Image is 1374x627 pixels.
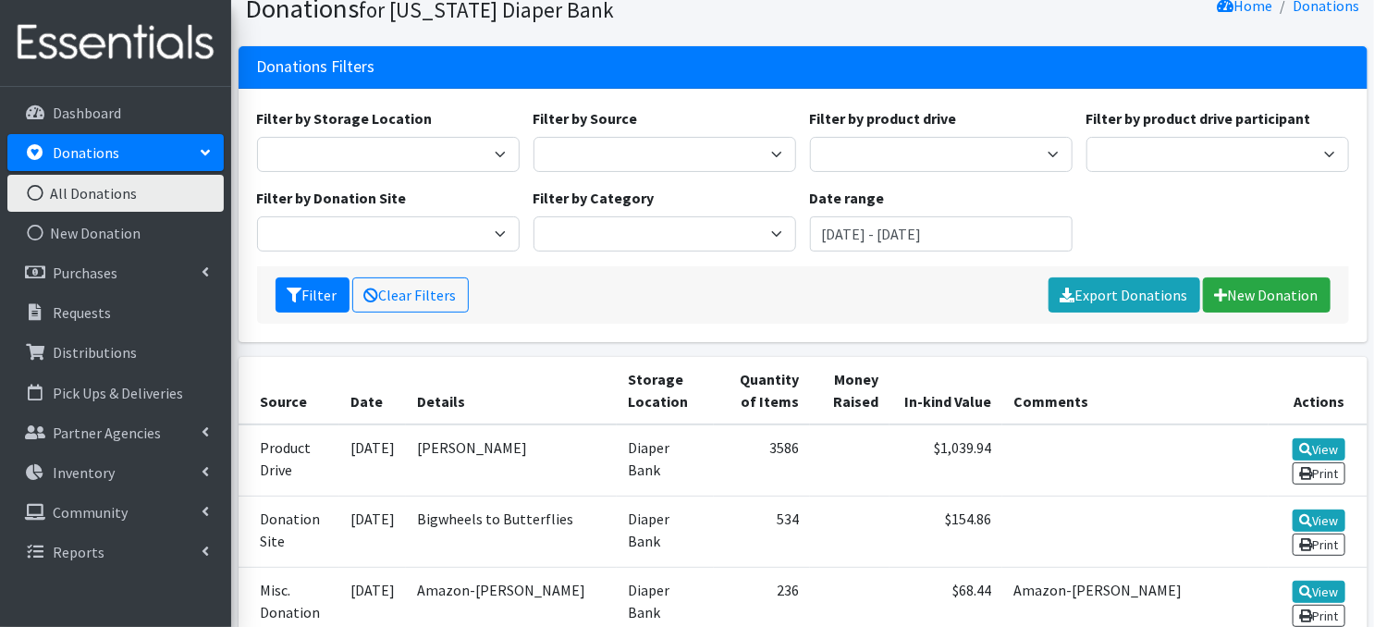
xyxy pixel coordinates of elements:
label: Filter by Donation Site [257,187,407,209]
td: [PERSON_NAME] [406,424,617,497]
h3: Donations Filters [257,57,375,77]
a: Print [1293,534,1345,556]
a: Distributions [7,334,224,371]
a: Reports [7,534,224,571]
p: Dashboard [53,104,121,122]
p: Reports [53,543,104,561]
a: Community [7,494,224,531]
th: Storage Location [617,357,714,424]
td: Diaper Bank [617,424,714,497]
p: Pick Ups & Deliveries [53,384,183,402]
a: Print [1293,462,1345,485]
p: Inventory [53,463,115,482]
label: Date range [810,187,885,209]
td: $1,039.94 [889,424,1003,497]
th: Money Raised [810,357,889,424]
th: In-kind Value [889,357,1003,424]
th: Date [339,357,406,424]
a: All Donations [7,175,224,212]
td: [DATE] [339,424,406,497]
button: Filter [276,277,350,313]
th: Quantity of Items [714,357,810,424]
a: Partner Agencies [7,414,224,451]
img: HumanEssentials [7,12,224,74]
th: Comments [1002,357,1269,424]
td: $154.86 [889,496,1003,567]
th: Details [406,357,617,424]
td: 534 [714,496,810,567]
a: New Donation [1203,277,1331,313]
label: Filter by product drive [810,107,957,129]
a: Print [1293,605,1345,627]
a: Export Donations [1049,277,1200,313]
a: Donations [7,134,224,171]
a: Dashboard [7,94,224,131]
a: Inventory [7,454,224,491]
a: Pick Ups & Deliveries [7,375,224,412]
p: Purchases [53,264,117,282]
td: Diaper Bank [617,496,714,567]
a: Purchases [7,254,224,291]
p: Distributions [53,343,137,362]
th: Actions [1269,357,1367,424]
a: Requests [7,294,224,331]
td: 3586 [714,424,810,497]
td: [DATE] [339,496,406,567]
p: Partner Agencies [53,424,161,442]
a: View [1293,510,1345,532]
td: Donation Site [239,496,340,567]
label: Filter by product drive participant [1086,107,1311,129]
p: Donations [53,143,119,162]
label: Filter by Category [534,187,655,209]
a: New Donation [7,215,224,252]
label: Filter by Storage Location [257,107,433,129]
input: January 1, 2011 - December 31, 2011 [810,216,1073,252]
a: View [1293,581,1345,603]
td: Product Drive [239,424,340,497]
td: Bigwheels to Butterflies [406,496,617,567]
th: Source [239,357,340,424]
p: Community [53,503,128,522]
a: Clear Filters [352,277,469,313]
p: Requests [53,303,111,322]
label: Filter by Source [534,107,638,129]
a: View [1293,438,1345,461]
